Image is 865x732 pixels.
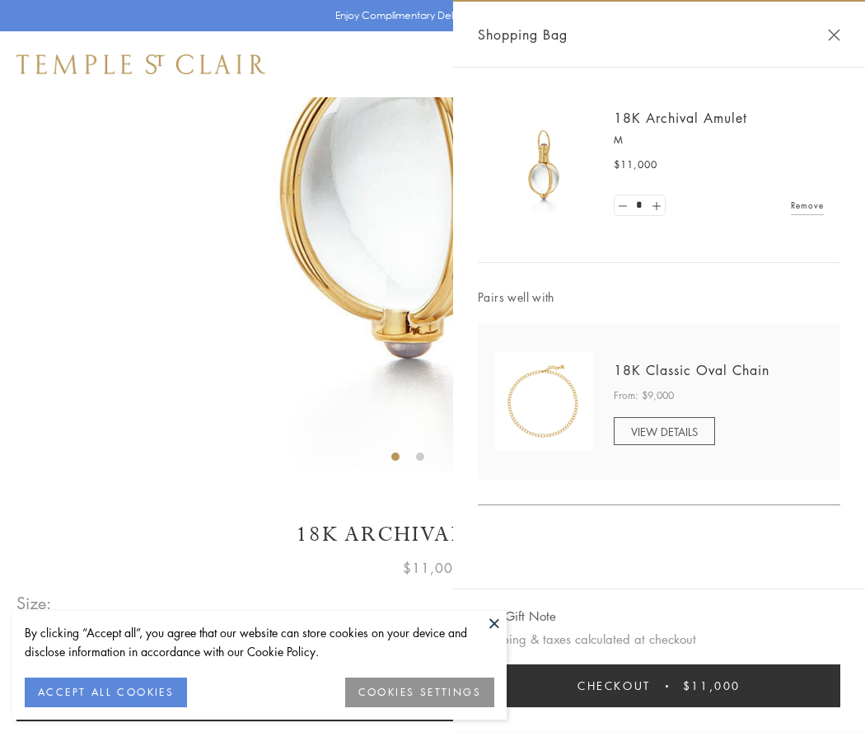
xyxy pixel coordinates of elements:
[478,664,840,707] button: Checkout $11,000
[403,557,462,579] span: $11,000
[16,54,265,74] img: Temple St. Clair
[478,288,840,307] span: Pairs well with
[648,195,664,216] a: Set quantity to 2
[828,29,840,41] button: Close Shopping Bag
[25,678,187,707] button: ACCEPT ALL COOKIES
[478,629,840,650] p: Shipping & taxes calculated at checkout
[345,678,494,707] button: COOKIES SETTINGS
[615,195,631,216] a: Set quantity to 0
[614,132,824,148] p: M
[577,677,651,695] span: Checkout
[25,623,494,661] div: By clicking “Accept all”, you agree that our website can store cookies on your device and disclos...
[614,157,657,173] span: $11,000
[683,677,741,695] span: $11,000
[478,606,556,626] button: Add Gift Note
[494,352,593,451] img: N88865-OV18
[791,196,824,214] a: Remove
[631,424,698,439] span: VIEW DETAILS
[16,520,849,549] h1: 18K Archival Amulet
[335,7,522,24] p: Enjoy Complimentary Delivery & Returns
[494,115,593,214] img: 18K Archival Amulet
[614,361,769,379] a: 18K Classic Oval Chain
[614,387,674,404] span: From: $9,000
[614,109,747,127] a: 18K Archival Amulet
[478,24,568,45] span: Shopping Bag
[16,589,53,617] span: Size:
[614,417,715,445] a: VIEW DETAILS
